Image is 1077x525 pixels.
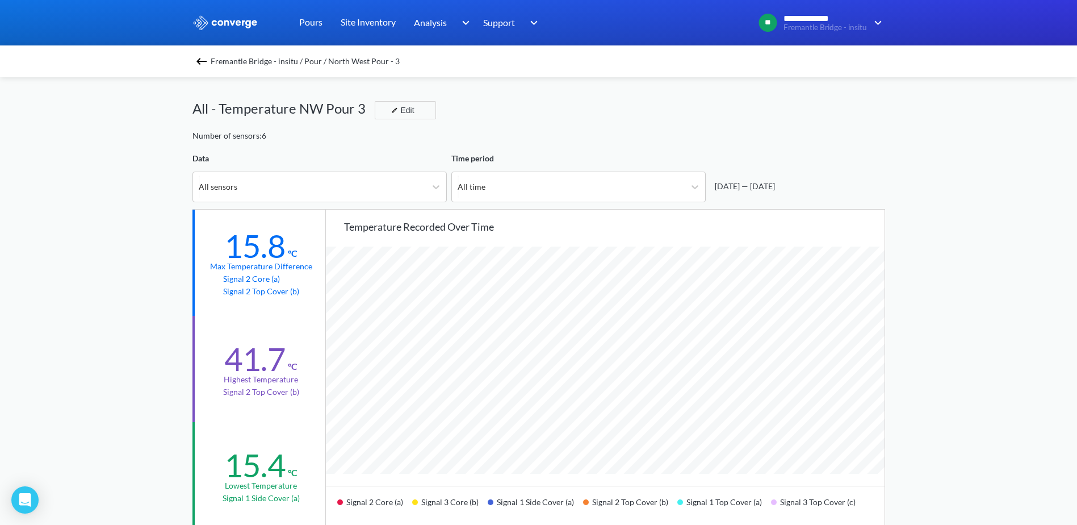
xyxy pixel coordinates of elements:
[483,15,515,30] span: Support
[783,23,867,32] span: Fremantle Bridge - insitu
[414,15,447,30] span: Analysis
[223,273,299,285] p: Signal 2 Core (a)
[412,493,488,520] div: Signal 3 Core (b)
[458,181,485,193] div: All time
[523,16,541,30] img: downArrow.svg
[488,493,583,520] div: Signal 1 Side Cover (a)
[225,480,297,492] div: Lowest temperature
[224,373,298,386] div: Highest temperature
[710,180,775,193] div: [DATE] — [DATE]
[387,103,416,117] div: Edit
[192,152,447,165] div: Data
[677,493,771,520] div: Signal 1 Top Cover (a)
[199,181,237,193] div: All sensors
[391,107,398,114] img: edit-icon.svg
[867,16,885,30] img: downArrow.svg
[337,493,412,520] div: Signal 2 Core (a)
[454,16,472,30] img: downArrow.svg
[375,101,436,119] button: Edit
[11,486,39,514] div: Open Intercom Messenger
[211,53,400,69] span: Fremantle Bridge - insitu / Pour / North West Pour - 3
[451,152,706,165] div: Time period
[223,492,300,505] p: Signal 1 Side Cover (a)
[224,227,286,265] div: 15.8
[583,493,677,520] div: Signal 2 Top Cover (b)
[223,285,299,298] p: Signal 2 Top Cover (b)
[192,15,258,30] img: logo_ewhite.svg
[223,386,299,398] p: Signal 2 Top Cover (b)
[771,493,865,520] div: Signal 3 Top Cover (c)
[210,260,312,273] div: Max temperature difference
[195,55,208,68] img: backspace.svg
[344,219,885,235] div: Temperature recorded over time
[192,130,266,142] div: Number of sensors: 6
[192,98,375,119] div: All - Temperature NW Pour 3
[224,340,286,378] div: 41.7
[224,446,286,485] div: 15.4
